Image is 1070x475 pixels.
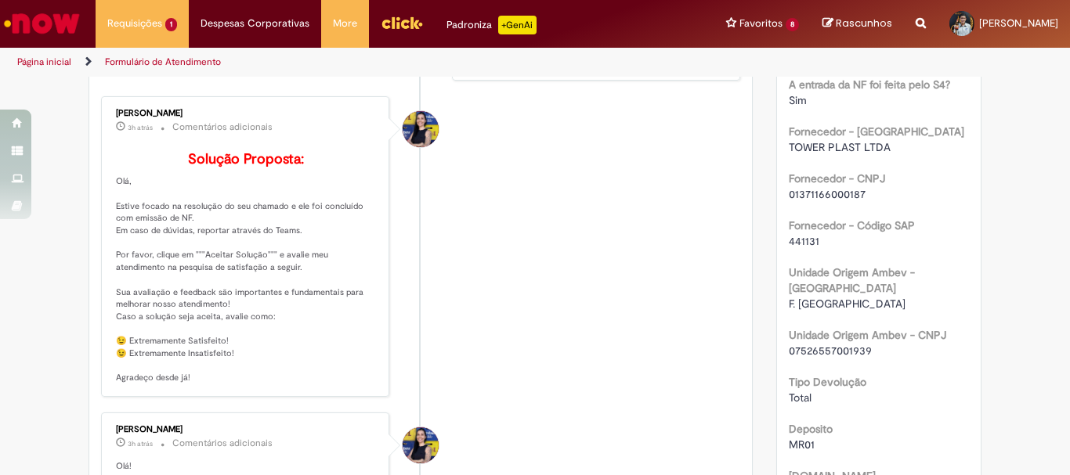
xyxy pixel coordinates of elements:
[789,77,950,92] b: A entrada da NF foi feita pelo S4?
[446,16,537,34] div: Padroniza
[12,48,702,77] ul: Trilhas de página
[105,56,221,68] a: Formulário de Atendimento
[165,18,177,31] span: 1
[403,111,439,147] div: Melissa Paduani
[836,16,892,31] span: Rascunhos
[128,439,153,448] time: 01/10/2025 08:00:50
[116,425,377,434] div: [PERSON_NAME]
[786,18,799,31] span: 8
[17,56,71,68] a: Página inicial
[789,234,819,248] span: 441131
[107,16,162,31] span: Requisições
[2,8,82,39] img: ServiceNow
[381,11,423,34] img: click_logo_yellow_360x200.png
[789,437,815,452] span: MR01
[128,123,153,132] span: 3h atrás
[789,390,812,405] span: Total
[116,152,377,384] p: Olá, Estive focado na resolução do seu chamado e ele foi concluído com emissão de NF. Em caso de ...
[979,16,1058,30] span: [PERSON_NAME]
[789,422,833,436] b: Deposito
[789,140,891,154] span: TOWER PLAST LTDA
[739,16,783,31] span: Favoritos
[403,427,439,463] div: Melissa Paduani
[116,109,377,118] div: [PERSON_NAME]
[128,439,153,448] span: 3h atrás
[789,344,872,358] span: 07526557001939
[789,297,906,311] span: F. [GEOGRAPHIC_DATA]
[172,437,273,450] small: Comentários adicionais
[789,328,946,342] b: Unidade Origem Ambev - CNPJ
[333,16,357,31] span: More
[789,93,807,107] span: Sim
[201,16,309,31] span: Despesas Corporativas
[188,150,304,168] b: Solução Proposta:
[789,375,866,389] b: Tipo Devolução
[789,187,866,201] span: 01371166000187
[789,124,964,139] b: Fornecedor - [GEOGRAPHIC_DATA]
[789,265,915,295] b: Unidade Origem Ambev - [GEOGRAPHIC_DATA]
[498,16,537,34] p: +GenAi
[789,171,885,185] b: Fornecedor - CNPJ
[172,121,273,134] small: Comentários adicionais
[789,218,915,232] b: Fornecedor - Código SAP
[822,16,892,31] a: Rascunhos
